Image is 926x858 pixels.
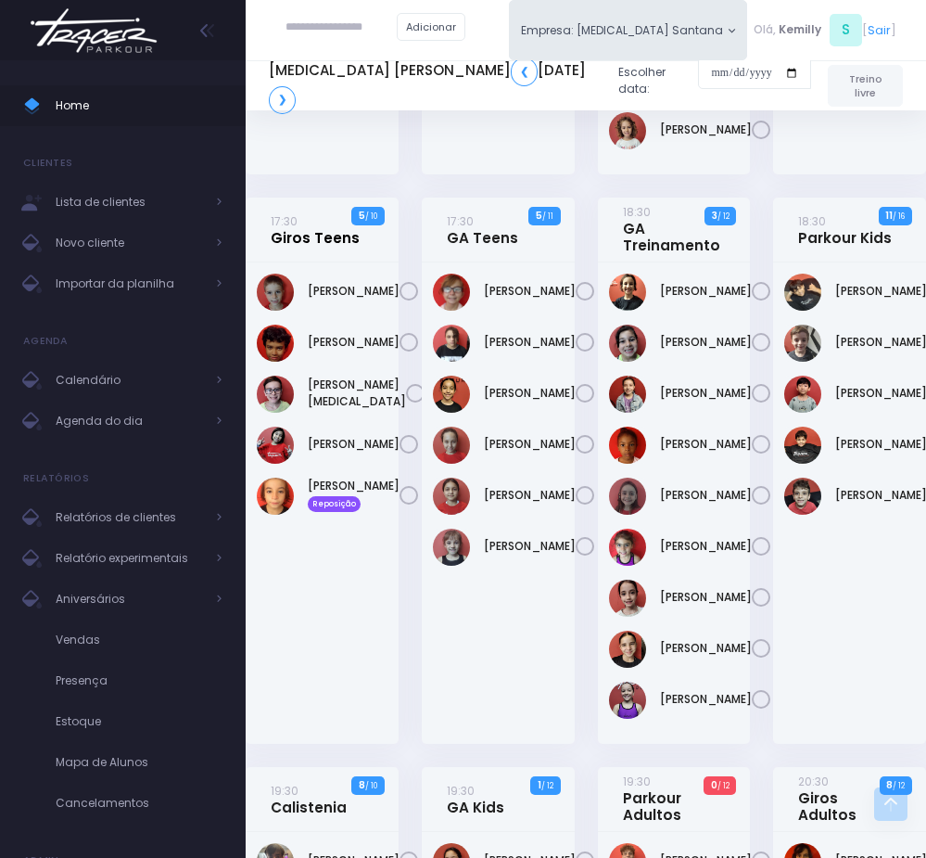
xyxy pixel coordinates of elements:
[257,478,294,515] img: Miguel Yanai Araujo
[798,212,892,247] a: 18:30Parkour Kids
[56,587,204,611] span: Aniversários
[269,86,296,114] a: ❯
[56,669,222,693] span: Presença
[747,11,903,49] div: [ ]
[308,334,400,351] a: [PERSON_NAME]
[885,209,893,223] strong: 11
[623,203,720,254] a: 18:30GA Treinamento
[868,21,891,39] a: Sair
[308,436,400,453] a: [PERSON_NAME]
[893,211,905,222] small: / 16
[56,506,204,530] span: Relatórios de clientes
[257,427,294,464] img: Lorena mie sato ayres
[712,209,717,223] strong: 3
[365,780,377,791] small: / 10
[609,112,646,149] img: Nina Diniz Scatena Alves
[784,376,821,413] img: Henrique Saito
[609,376,646,413] img: Julia Ruggero Rodrigues
[542,211,553,222] small: / 11
[609,631,646,668] img: Sarah Soares Dorizotti
[56,546,204,570] span: Relatório experimentais
[308,496,361,511] span: Reposição
[784,478,821,515] img: Mário José Tchakerian Net
[447,213,474,229] small: 17:30
[798,774,829,789] small: 20:30
[609,274,646,311] img: Evelyn Melazzo Bolzan
[56,368,204,392] span: Calendário
[660,538,752,555] a: [PERSON_NAME]
[56,231,204,255] span: Novo cliente
[271,782,347,816] a: 19:30Calistenia
[269,58,604,113] h5: [MEDICAL_DATA] [PERSON_NAME] [DATE]
[359,209,365,223] strong: 5
[609,478,646,515] img: Lívia Denz Machado Borges
[365,211,377,222] small: / 10
[397,13,465,41] a: Adicionar
[660,385,752,402] a: [PERSON_NAME]
[23,145,72,182] h4: Clientes
[609,427,646,464] img: Laura Varjão
[447,783,475,799] small: 19:30
[660,589,752,606] a: [PERSON_NAME]
[886,778,893,792] strong: 8
[359,778,365,792] strong: 8
[717,780,729,791] small: / 12
[484,436,576,453] a: [PERSON_NAME]
[447,212,518,247] a: 17:30GA Teens
[511,58,538,85] a: ❮
[433,376,470,413] img: Beatriz Lagazzi Penteado
[56,791,222,815] span: Cancelamentos
[784,325,821,362] img: Gael Prado Cesena
[828,65,903,107] a: Treino livre
[711,778,717,792] strong: 0
[23,460,89,497] h4: Relatórios
[271,783,298,799] small: 19:30
[660,122,752,138] a: [PERSON_NAME]
[893,780,905,791] small: / 12
[308,478,400,511] a: [PERSON_NAME] Reposição
[56,628,222,652] span: Vendas
[830,14,862,46] span: S
[433,478,470,515] img: Gabrielle Pelati Pereyra
[623,774,651,789] small: 19:30
[271,212,360,247] a: 17:30Giros Teens
[784,427,821,464] img: Lorenzo Bortoletto de Alencar
[536,209,542,223] strong: 5
[484,385,576,402] a: [PERSON_NAME]
[541,780,553,791] small: / 12
[609,529,646,566] img: MILENA GERLIN DOS SANTOS
[660,691,752,708] a: [PERSON_NAME]
[56,409,204,433] span: Agenda do dia
[754,21,776,38] span: Olá,
[433,529,470,566] img: Rafaelle Pelati Pereyra
[433,325,470,362] img: Ana Clara Martins Silva
[609,682,646,719] img: Valentina Ricardo
[717,211,729,222] small: / 12
[660,487,752,504] a: [PERSON_NAME]
[308,377,406,410] a: [PERSON_NAME][MEDICAL_DATA]
[433,274,470,311] img: AMANDA OLINDA SILVESTRE DE PAIVA
[271,213,298,229] small: 17:30
[269,52,811,119] div: Escolher data:
[623,773,720,824] a: 19:30Parkour Adultos
[609,325,646,362] img: Helena Maschião Bizin
[484,538,576,555] a: [PERSON_NAME]
[56,710,222,734] span: Estoque
[784,274,821,311] img: Bernardo campos sallum
[257,376,294,413] img: João Vitor Fontan Nicoleti
[308,283,400,300] a: [PERSON_NAME]
[23,323,69,360] h4: Agenda
[623,204,651,220] small: 18:30
[56,750,222,775] span: Mapa de Alunos
[56,94,222,118] span: Home
[660,640,752,657] a: [PERSON_NAME]
[56,272,204,296] span: Importar da planilha
[56,190,204,214] span: Lista de clientes
[538,778,541,792] strong: 1
[257,274,294,311] img: Gustavo Neves Abi Jaudi
[447,782,504,816] a: 19:30GA Kids
[660,334,752,351] a: [PERSON_NAME]
[484,334,576,351] a: [PERSON_NAME]
[660,283,752,300] a: [PERSON_NAME]
[484,283,576,300] a: [PERSON_NAME]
